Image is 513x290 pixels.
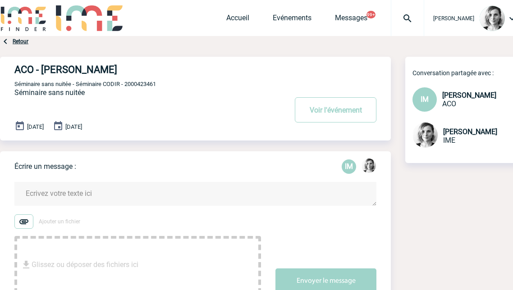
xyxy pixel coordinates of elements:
[366,11,376,18] button: 99+
[342,159,356,174] div: Ilda MENDES
[39,218,80,225] span: Ajouter un fichier
[14,81,156,87] span: Séminaire sans nuitée - Séminaire CODIR - 2000423461
[480,6,505,31] img: 103019-1.png
[13,38,28,45] a: Retour
[14,162,76,171] p: Écrire un message :
[443,127,497,136] span: [PERSON_NAME]
[362,159,376,175] div: Lydie TRELLU
[442,91,496,100] span: [PERSON_NAME]
[421,95,429,104] span: IM
[32,242,138,287] span: Glissez ou déposer des fichiers ici
[442,100,456,108] span: ACO
[335,14,367,26] a: Messages
[295,97,376,122] button: Voir l'événement
[273,14,311,26] a: Evénements
[226,14,249,26] a: Accueil
[412,122,438,148] img: 103019-1.png
[443,136,455,145] span: IME
[342,159,356,174] p: IM
[27,123,44,130] span: [DATE]
[433,15,474,22] span: [PERSON_NAME]
[14,64,260,75] h4: ACO - [PERSON_NAME]
[65,123,82,130] span: [DATE]
[14,88,85,97] span: Séminaire sans nuitée
[362,159,376,173] img: 103019-1.png
[21,259,32,270] img: file_download.svg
